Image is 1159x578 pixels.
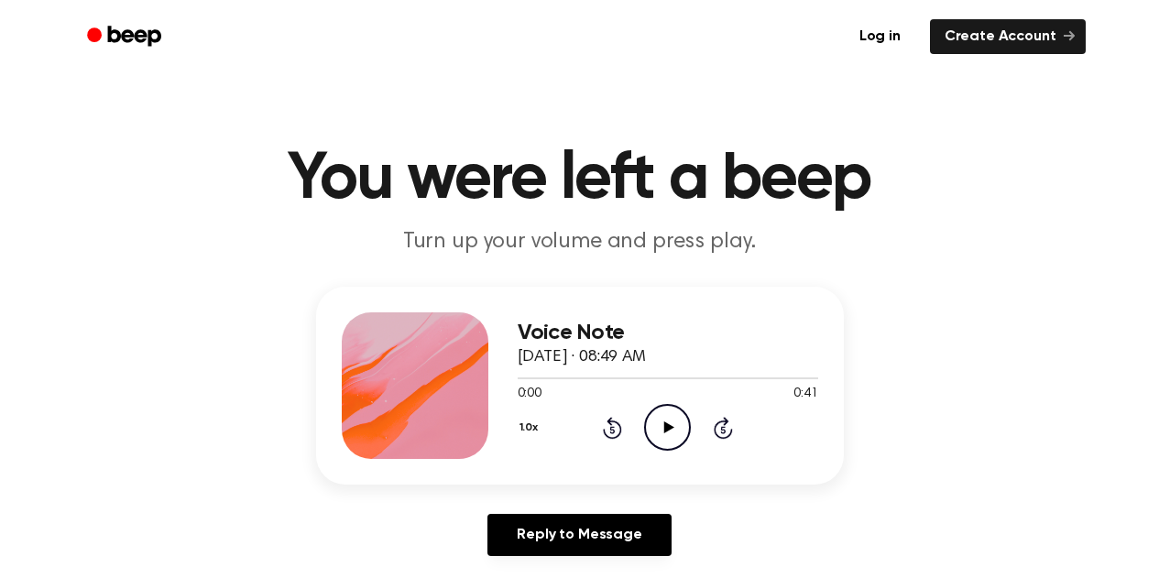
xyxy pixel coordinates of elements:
span: 0:41 [793,385,817,404]
span: 0:00 [518,385,541,404]
a: Reply to Message [487,514,671,556]
button: 1.0x [518,412,545,443]
p: Turn up your volume and press play. [228,227,932,257]
h3: Voice Note [518,321,818,345]
a: Log in [841,16,919,58]
h1: You were left a beep [111,147,1049,213]
a: Beep [74,19,178,55]
a: Create Account [930,19,1086,54]
span: [DATE] · 08:49 AM [518,349,646,365]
